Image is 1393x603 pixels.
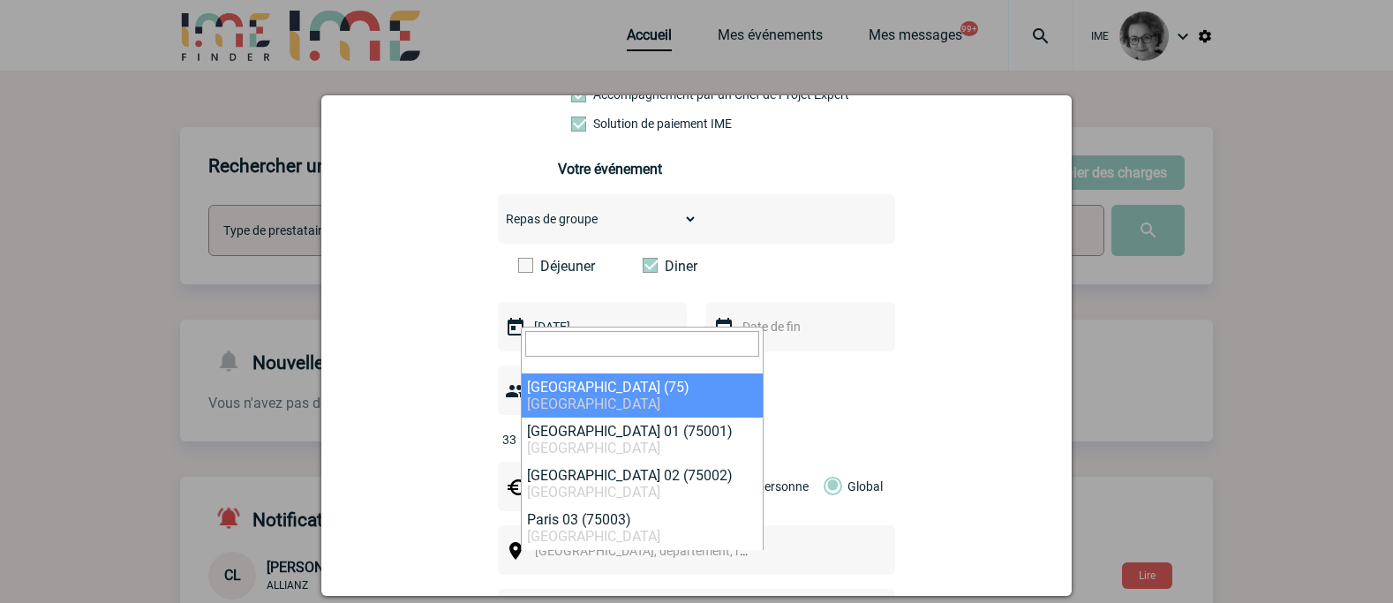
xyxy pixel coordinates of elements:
[518,258,620,275] label: Déjeuner
[522,418,763,462] li: [GEOGRAPHIC_DATA] 01 (75001)
[522,462,763,506] li: [GEOGRAPHIC_DATA] 02 (75002)
[527,484,660,501] span: [GEOGRAPHIC_DATA]
[571,87,649,102] label: Prestation payante
[498,428,664,451] input: Nombre de participants
[824,462,835,511] label: Global
[527,396,660,412] span: [GEOGRAPHIC_DATA]
[738,315,860,338] input: Date de fin
[527,528,660,545] span: [GEOGRAPHIC_DATA]
[527,440,660,456] span: [GEOGRAPHIC_DATA]
[643,258,744,275] label: Diner
[535,544,780,558] span: [GEOGRAPHIC_DATA], département, région...
[558,161,836,177] h3: Votre événement
[522,373,763,418] li: [GEOGRAPHIC_DATA] (75)
[571,117,649,131] label: Conformité aux process achat client, Prise en charge de la facturation, Mutualisation de plusieur...
[530,315,651,338] input: Date de début
[522,506,763,550] li: Paris 03 (75003)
